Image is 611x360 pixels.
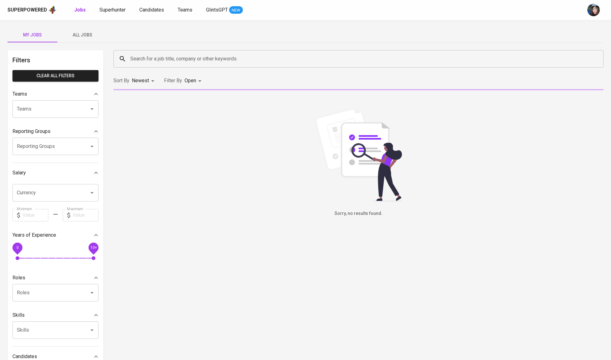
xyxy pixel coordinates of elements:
[90,245,97,249] span: 10+
[132,77,149,84] p: Newest
[139,7,164,13] span: Candidates
[88,326,96,334] button: Open
[12,125,99,138] div: Reporting Groups
[88,105,96,113] button: Open
[12,70,99,82] button: Clear All filters
[73,209,99,221] input: Value
[12,311,25,319] p: Skills
[88,142,96,151] button: Open
[206,7,228,13] span: GlintsGPT
[7,7,47,14] div: Superpowered
[164,77,182,84] p: Filter By
[16,245,18,249] span: 0
[12,229,99,241] div: Years of Experience
[185,78,196,83] span: Open
[11,31,54,39] span: My Jobs
[12,231,56,239] p: Years of Experience
[12,128,51,135] p: Reporting Groups
[88,288,96,297] button: Open
[99,6,127,14] a: Superhunter
[48,5,57,15] img: app logo
[12,55,99,65] h6: Filters
[12,167,99,179] div: Salary
[12,88,99,100] div: Teams
[229,7,243,13] span: NEW
[7,5,57,15] a: Superpoweredapp logo
[12,309,99,321] div: Skills
[206,6,243,14] a: GlintsGPT NEW
[12,169,26,177] p: Salary
[12,272,99,284] div: Roles
[88,188,96,197] button: Open
[132,75,156,87] div: Newest
[74,6,87,14] a: Jobs
[113,77,129,84] p: Sort By
[12,274,25,282] p: Roles
[185,75,204,87] div: Open
[113,210,604,217] h6: Sorry, no results found.
[61,31,103,39] span: All Jobs
[312,108,405,201] img: file_searching.svg
[99,7,126,13] span: Superhunter
[74,7,86,13] b: Jobs
[22,209,48,221] input: Value
[178,7,192,13] span: Teams
[139,6,165,14] a: Candidates
[12,90,27,98] p: Teams
[587,4,600,16] img: diazagista@glints.com
[178,6,194,14] a: Teams
[17,72,94,80] span: Clear All filters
